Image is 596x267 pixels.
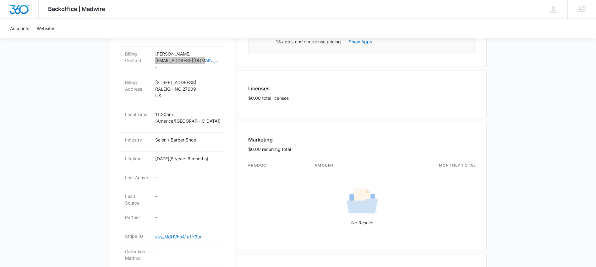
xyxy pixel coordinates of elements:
p: $0.00 total licenses [248,95,289,101]
p: 11:30am ( America/[GEOGRAPHIC_DATA] ) [155,111,219,124]
p: $0.00 recurring total [248,146,291,152]
div: Partner- [120,210,224,229]
a: [EMAIL_ADDRESS][DOMAIN_NAME] [155,57,219,64]
th: product [248,159,310,172]
button: Show Apps [349,38,372,45]
dt: Lead Source [125,193,150,206]
dt: Local Time [125,111,150,118]
a: Accounts [6,19,33,38]
p: [DATE] ( 5 years 8 months ) [155,155,219,162]
p: - [155,214,219,221]
span: Backoffice | Madwire [48,6,105,12]
div: Stripe IDcus_MdHVhoA1e1YBur [120,229,224,244]
p: - [155,248,219,255]
div: Local Time11:30am (America/[GEOGRAPHIC_DATA]) [120,107,224,133]
div: Collection Method- [120,244,224,265]
img: No Results [347,186,378,218]
dt: Stripe ID [125,233,150,239]
p: No Results [249,219,476,226]
div: Billing Address[STREET_ADDRESS]RALEIGH,NC 27609US [120,75,224,107]
p: 13 apps, custom license pricing [276,38,341,45]
p: - [155,174,219,181]
div: Lead Source- [120,189,224,210]
dt: Lifetime [125,155,150,162]
dt: Last Active [125,174,150,181]
dt: Billing Address [125,79,150,92]
a: cus_MdHVhoA1e1YBur [155,234,201,239]
h3: Licenses [248,85,289,92]
p: - [155,193,219,200]
p: [STREET_ADDRESS] RALEIGH , NC 27609 US [155,79,219,99]
dt: Billing Contact [125,51,150,64]
dt: Partner [125,214,150,221]
th: amount [309,159,378,172]
h3: Marketing [248,136,291,143]
div: Lifetime[DATE](5 years 8 months) [120,152,224,170]
dt: Collection Method [125,248,150,261]
div: Billing Contact[PERSON_NAME][EMAIL_ADDRESS][DOMAIN_NAME]- [120,47,224,75]
div: Last Active- [120,170,224,189]
dd: - [155,51,219,71]
p: Salon / Barber Shop [155,136,219,143]
th: monthly total [378,159,476,172]
a: Websites [33,19,59,38]
div: IndustrySalon / Barber Shop [120,133,224,152]
dt: Industry [125,136,150,143]
p: [PERSON_NAME] [155,51,219,57]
